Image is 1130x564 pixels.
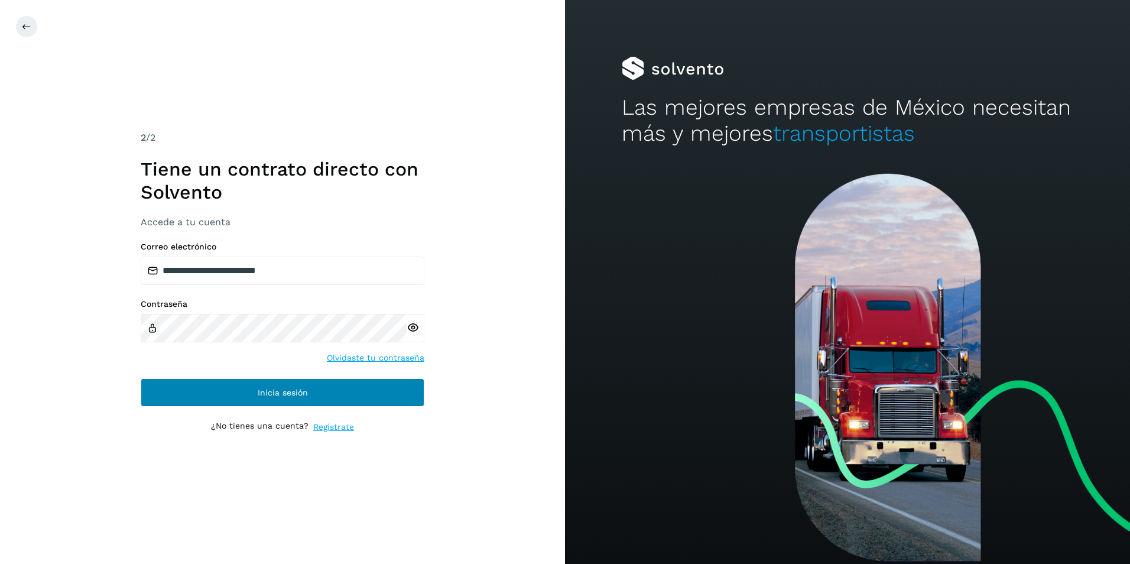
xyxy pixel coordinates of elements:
label: Correo electrónico [141,242,424,252]
span: Inicia sesión [258,388,308,397]
h3: Accede a tu cuenta [141,216,424,228]
span: transportistas [773,121,915,146]
span: 2 [141,132,146,143]
a: Olvidaste tu contraseña [327,352,424,364]
p: ¿No tienes una cuenta? [211,421,309,433]
a: Regístrate [313,421,354,433]
div: /2 [141,131,424,145]
label: Contraseña [141,299,424,309]
h2: Las mejores empresas de México necesitan más y mejores [622,95,1074,147]
button: Inicia sesión [141,378,424,407]
h1: Tiene un contrato directo con Solvento [141,158,424,203]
